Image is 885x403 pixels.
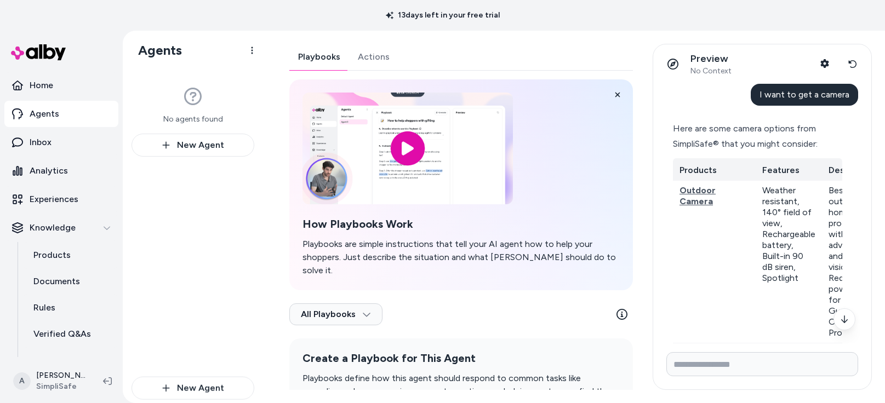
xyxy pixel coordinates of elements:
[302,352,620,365] h2: Create a Playbook for This Agent
[22,295,118,321] a: Rules
[33,249,71,262] p: Products
[301,309,371,320] span: All Playbooks
[11,44,66,60] img: alby Logo
[36,381,85,392] span: SimpliSafe
[22,242,118,268] a: Products
[4,186,118,212] a: Experiences
[22,268,118,295] a: Documents
[379,10,506,21] p: 13 days left in your free trial
[13,372,31,390] span: A
[22,347,118,373] a: Reviews
[4,215,118,241] button: Knowledge
[302,217,620,231] h2: How Playbooks Work
[4,158,118,184] a: Analytics
[7,364,94,399] button: A[PERSON_NAME]SimpliSafe
[302,238,620,277] p: Playbooks are simple instructions that tell your AI agent how to help your shoppers. Just describ...
[30,221,76,234] p: Knowledge
[666,352,858,376] input: Write your prompt here
[289,303,382,325] button: All Playbooks
[30,136,52,149] p: Inbox
[4,129,118,156] a: Inbox
[690,53,732,65] p: Preview
[349,44,398,70] button: Actions
[132,377,254,400] button: New Agent
[4,101,118,127] a: Agents
[4,72,118,99] a: Home
[30,107,59,120] p: Agents
[30,193,78,206] p: Experiences
[36,370,85,381] p: [PERSON_NAME]
[760,89,849,100] span: I want to get a camera
[673,121,842,152] div: Here are some camera options from SimpliSafe® that you might consider:
[33,354,67,367] p: Reviews
[33,327,91,341] p: Verified Q&As
[673,158,756,180] th: Products
[132,134,254,157] button: New Agent
[690,66,732,76] span: No Context
[22,321,118,347] a: Verified Q&As
[680,185,716,206] span: Outdoor Camera
[30,164,68,177] p: Analytics
[30,79,53,92] p: Home
[756,180,822,343] td: Weather resistant, 140° field of view, Rechargeable battery, Built-in 90 dB siren, Spotlight
[33,301,55,314] p: Rules
[33,275,80,288] p: Documents
[289,44,349,70] button: Playbooks
[163,114,223,125] p: No agents found
[129,42,182,59] h1: Agents
[756,158,822,180] th: Features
